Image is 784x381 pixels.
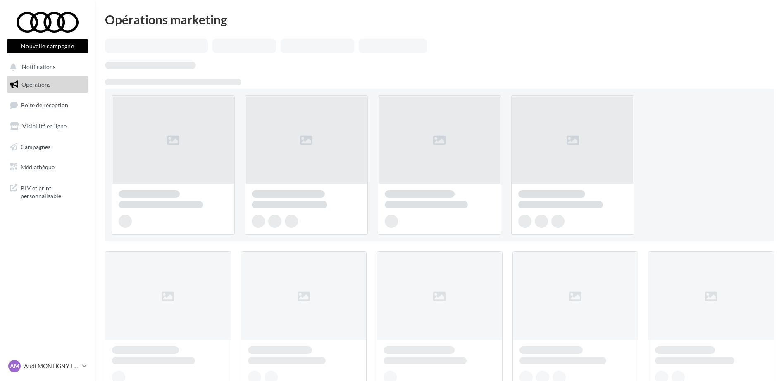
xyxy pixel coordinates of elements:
[21,81,50,88] span: Opérations
[22,64,55,71] span: Notifications
[5,179,90,204] a: PLV et print personnalisable
[21,102,68,109] span: Boîte de réception
[7,39,88,53] button: Nouvelle campagne
[21,163,55,170] span: Médiathèque
[22,123,67,130] span: Visibilité en ligne
[5,76,90,93] a: Opérations
[5,96,90,114] a: Boîte de réception
[105,13,774,26] div: Opérations marketing
[24,362,79,370] p: Audi MONTIGNY LE BRETONNE
[7,358,88,374] a: AM Audi MONTIGNY LE BRETONNE
[21,143,50,150] span: Campagnes
[5,138,90,156] a: Campagnes
[5,118,90,135] a: Visibilité en ligne
[5,159,90,176] a: Médiathèque
[10,362,19,370] span: AM
[21,182,85,200] span: PLV et print personnalisable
